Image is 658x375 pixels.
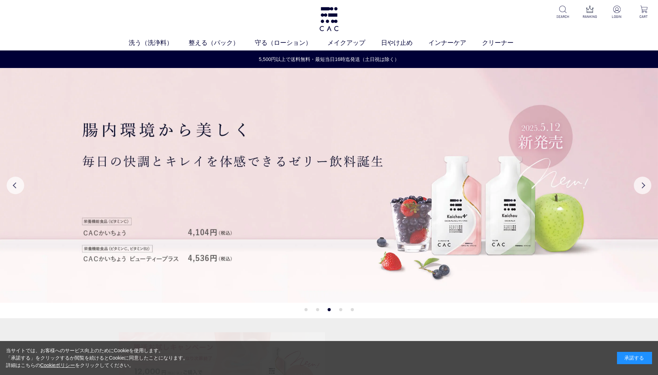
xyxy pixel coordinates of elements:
[428,38,482,48] a: インナーケア
[304,308,307,311] button: 1 of 5
[608,14,625,19] p: LOGIN
[608,6,625,19] a: LOGIN
[327,38,381,48] a: メイクアップ
[482,38,529,48] a: クリーナー
[316,308,319,311] button: 2 of 5
[6,347,188,369] div: 当サイトでは、お客様へのサービス向上のためにCookieを使用します。 「承諾する」をクリックするか閲覧を続けるとCookieに同意したことになります。 詳細はこちらの をクリックしてください。
[581,6,598,19] a: RANKING
[255,38,327,48] a: 守る（ローション）
[381,38,428,48] a: 日やけ止め
[617,352,652,364] div: 承諾する
[40,362,75,368] a: Cookieポリシー
[351,308,354,311] button: 5 of 5
[327,308,331,311] button: 3 of 5
[339,308,342,311] button: 4 of 5
[635,6,652,19] a: CART
[554,6,571,19] a: SEARCH
[129,38,189,48] a: 洗う（洗浄料）
[554,14,571,19] p: SEARCH
[635,14,652,19] p: CART
[7,177,24,194] button: Previous
[634,177,651,194] button: Next
[581,14,598,19] p: RANKING
[318,7,339,31] img: logo
[0,56,658,63] a: 5,500円以上で送料無料・最短当日16時迄発送（土日祝は除く）
[189,38,255,48] a: 整える（パック）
